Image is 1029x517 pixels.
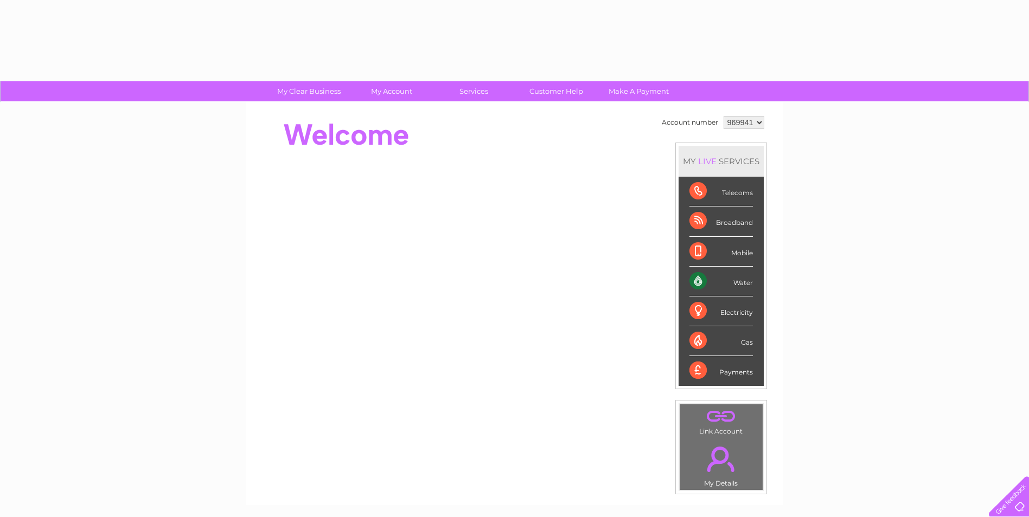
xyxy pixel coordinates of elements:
a: My Account [347,81,436,101]
div: Water [689,267,753,296]
a: Customer Help [512,81,601,101]
a: Services [429,81,519,101]
a: . [682,440,760,478]
div: MY SERVICES [679,146,764,177]
div: Gas [689,326,753,356]
a: . [682,407,760,426]
div: LIVE [696,156,719,166]
td: Link Account [679,404,763,438]
td: Account number [659,113,721,132]
div: Electricity [689,296,753,326]
div: Payments [689,356,753,385]
div: Broadband [689,206,753,236]
div: Mobile [689,237,753,267]
div: Telecoms [689,177,753,206]
a: Make A Payment [594,81,683,101]
td: My Details [679,437,763,490]
a: My Clear Business [264,81,354,101]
